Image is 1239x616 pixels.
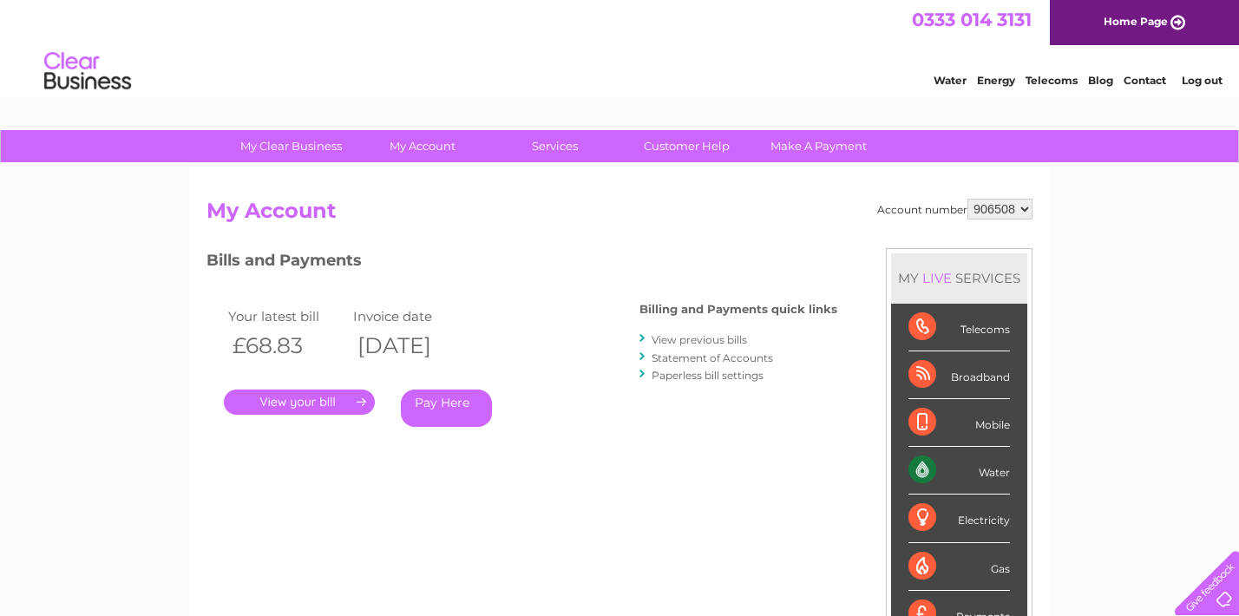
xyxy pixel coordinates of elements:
h2: My Account [206,199,1032,232]
a: Make A Payment [747,130,890,162]
td: Invoice date [349,305,474,328]
th: £68.83 [224,328,349,364]
a: Water [934,74,967,87]
img: logo.png [43,45,132,98]
div: Gas [908,543,1010,591]
h4: Billing and Payments quick links [639,303,837,316]
div: Mobile [908,399,1010,447]
a: View previous bills [652,333,747,346]
div: MY SERVICES [891,253,1027,303]
div: Account number [877,199,1032,220]
div: Electricity [908,495,1010,542]
a: Energy [977,74,1015,87]
div: Telecoms [908,304,1010,351]
a: Blog [1088,74,1113,87]
th: [DATE] [349,328,474,364]
a: Statement of Accounts [652,351,773,364]
td: Your latest bill [224,305,349,328]
a: My Clear Business [220,130,363,162]
a: . [224,390,375,415]
a: Contact [1124,74,1166,87]
a: My Account [351,130,495,162]
a: Log out [1182,74,1223,87]
a: Pay Here [401,390,492,427]
a: Paperless bill settings [652,369,764,382]
div: Water [908,447,1010,495]
div: Broadband [908,351,1010,399]
a: Telecoms [1026,74,1078,87]
a: Customer Help [615,130,758,162]
div: LIVE [919,270,955,286]
a: Services [483,130,626,162]
h3: Bills and Payments [206,248,837,279]
a: 0333 014 3131 [912,9,1032,30]
div: Clear Business is a trading name of Verastar Limited (registered in [GEOGRAPHIC_DATA] No. 3667643... [211,10,1031,84]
